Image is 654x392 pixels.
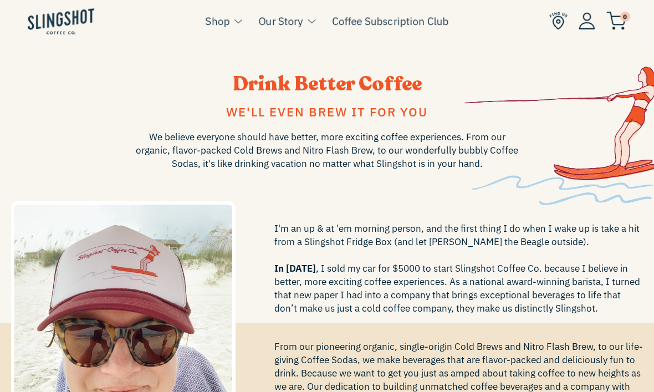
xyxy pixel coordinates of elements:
span: We'll even brew it for you [226,104,428,120]
a: Coffee Subscription Club [332,13,449,29]
img: Find Us [549,12,568,30]
span: I'm an up & at 'em morning person, and the first thing I do when I wake up is take a hit from a S... [274,222,643,315]
img: Account [579,12,595,29]
a: Our Story [259,13,303,29]
span: Drink Better Coffee [233,70,422,98]
a: 0 [606,14,626,28]
span: In [DATE] [274,262,316,274]
span: We believe everyone should have better, more exciting coffee experiences. From our organic, flavo... [133,130,521,170]
span: 0 [620,12,630,22]
img: cart [606,12,626,30]
a: Shop [206,13,230,29]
